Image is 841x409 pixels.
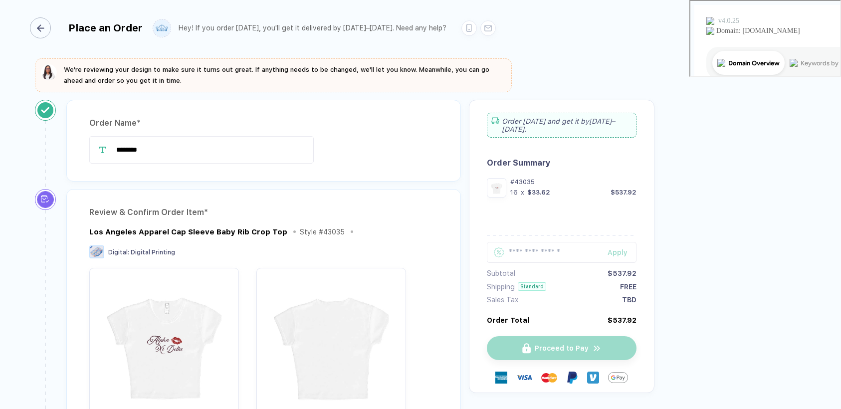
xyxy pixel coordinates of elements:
div: $537.92 [611,189,636,196]
div: Place an Order [68,22,143,34]
div: Order Summary [487,158,636,168]
button: Apply [595,242,636,263]
img: GPay [608,368,628,388]
img: sophie [41,64,57,80]
div: Keywords by Traffic [110,59,168,65]
div: Domain Overview [38,59,89,65]
img: Paypal [566,372,578,384]
div: #43035 [510,178,636,186]
div: Domain: [DOMAIN_NAME] [26,26,110,34]
img: logo_orange.svg [16,16,24,24]
div: Style # 43035 [300,228,345,236]
div: Shipping [487,283,515,291]
img: tab_keywords_by_traffic_grey.svg [99,58,107,66]
div: Apply [608,248,636,256]
img: tab_domain_overview_orange.svg [27,58,35,66]
div: v 4.0.25 [28,16,49,24]
img: Venmo [587,372,599,384]
div: TBD [622,296,636,304]
span: Digital : [108,249,129,256]
span: We're reviewing your design to make sure it turns out great. If anything needs to be changed, we'... [64,66,489,84]
div: Subtotal [487,269,515,277]
img: master-card [541,370,557,386]
div: Sales Tax [487,296,518,304]
div: FREE [620,283,636,291]
div: Order Name [89,115,438,131]
img: website_grey.svg [16,26,24,34]
img: visa [516,370,532,386]
div: $537.92 [608,269,636,277]
div: x [520,189,525,196]
button: We're reviewing your design to make sure it turns out great. If anything needs to be changed, we'... [41,64,506,86]
img: 653a9b8d-5069-4952-9b13-c7296dbfc4dc_nt_front_1757521768989.jpg [489,181,504,195]
div: Review & Confirm Order Item [89,204,438,220]
span: Digital Printing [131,249,175,256]
div: Order [DATE] and get it by [DATE]–[DATE] . [487,113,636,138]
div: Order Total [487,316,529,324]
img: Digital [89,245,104,258]
div: 16 [510,189,518,196]
img: user profile [153,19,171,37]
div: Hey! If you order [DATE], you'll get it delivered by [DATE]–[DATE]. Need any help? [179,24,446,32]
div: Standard [518,282,546,291]
img: express [495,372,507,384]
div: $537.92 [608,316,636,324]
div: Los Angeles Apparel Cap Sleeve Baby Rib Crop Top [89,227,287,236]
div: $33.62 [527,189,550,196]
